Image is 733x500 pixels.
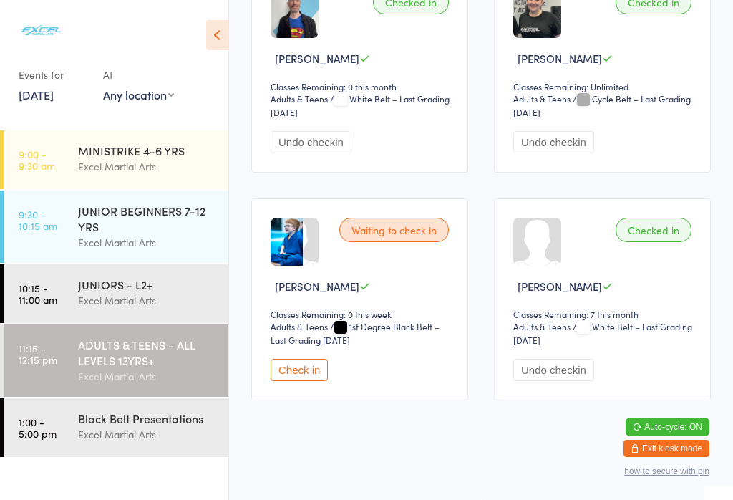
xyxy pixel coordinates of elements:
[78,410,216,426] div: Black Belt Presentations
[78,143,216,158] div: MINISTRIKE 4-6 YRS
[4,264,228,323] a: 10:15 -11:00 amJUNIORS - L2+Excel Martial Arts
[513,320,692,346] span: / White Belt – Last Grading [DATE]
[513,320,571,332] div: Adults & Teens
[271,320,328,332] div: Adults & Teens
[19,416,57,439] time: 1:00 - 5:00 pm
[518,279,602,294] span: [PERSON_NAME]
[271,80,453,92] div: Classes Remaining: 0 this month
[78,426,216,443] div: Excel Martial Arts
[616,218,691,242] div: Checked in
[19,208,57,231] time: 9:30 - 10:15 am
[271,320,440,346] span: / 1st Degree Black Belt – Last Grading [DATE]
[103,63,174,87] div: At
[275,279,359,294] span: [PERSON_NAME]
[4,398,228,457] a: 1:00 -5:00 pmBlack Belt PresentationsExcel Martial Arts
[78,368,216,385] div: Excel Martial Arts
[513,359,594,381] button: Undo checkin
[19,63,89,87] div: Events for
[271,131,351,153] button: Undo checkin
[513,92,571,105] div: Adults & Teens
[623,440,709,457] button: Exit kiosk mode
[513,92,691,118] span: / Cycle Belt – Last Grading [DATE]
[4,130,228,189] a: 9:00 -9:30 amMINISTRIKE 4-6 YRSExcel Martial Arts
[78,203,216,234] div: JUNIOR BEGINNERS 7-12 YRS
[78,234,216,251] div: Excel Martial Arts
[19,342,57,365] time: 11:15 - 12:15 pm
[78,277,216,292] div: JUNIORS - L2+
[78,158,216,175] div: Excel Martial Arts
[78,292,216,309] div: Excel Martial Arts
[624,466,709,476] button: how to secure with pin
[4,191,228,263] a: 9:30 -10:15 amJUNIOR BEGINNERS 7-12 YRSExcel Martial Arts
[19,148,55,171] time: 9:00 - 9:30 am
[78,337,216,368] div: ADULTS & TEENS - ALL LEVELS 13YRS+
[271,218,303,266] img: image1606408775.png
[626,418,709,436] button: Auto-cycle: ON
[4,324,228,397] a: 11:15 -12:15 pmADULTS & TEENS - ALL LEVELS 13YRS+Excel Martial Arts
[14,11,68,49] img: Excel Martial Arts
[19,87,54,102] a: [DATE]
[513,308,696,320] div: Classes Remaining: 7 this month
[339,218,449,242] div: Waiting to check in
[271,359,328,381] button: Check in
[275,51,359,66] span: [PERSON_NAME]
[513,80,696,92] div: Classes Remaining: Unlimited
[513,131,594,153] button: Undo checkin
[518,51,602,66] span: [PERSON_NAME]
[103,87,174,102] div: Any location
[271,92,450,118] span: / White Belt – Last Grading [DATE]
[271,92,328,105] div: Adults & Teens
[19,282,57,305] time: 10:15 - 11:00 am
[271,308,453,320] div: Classes Remaining: 0 this week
